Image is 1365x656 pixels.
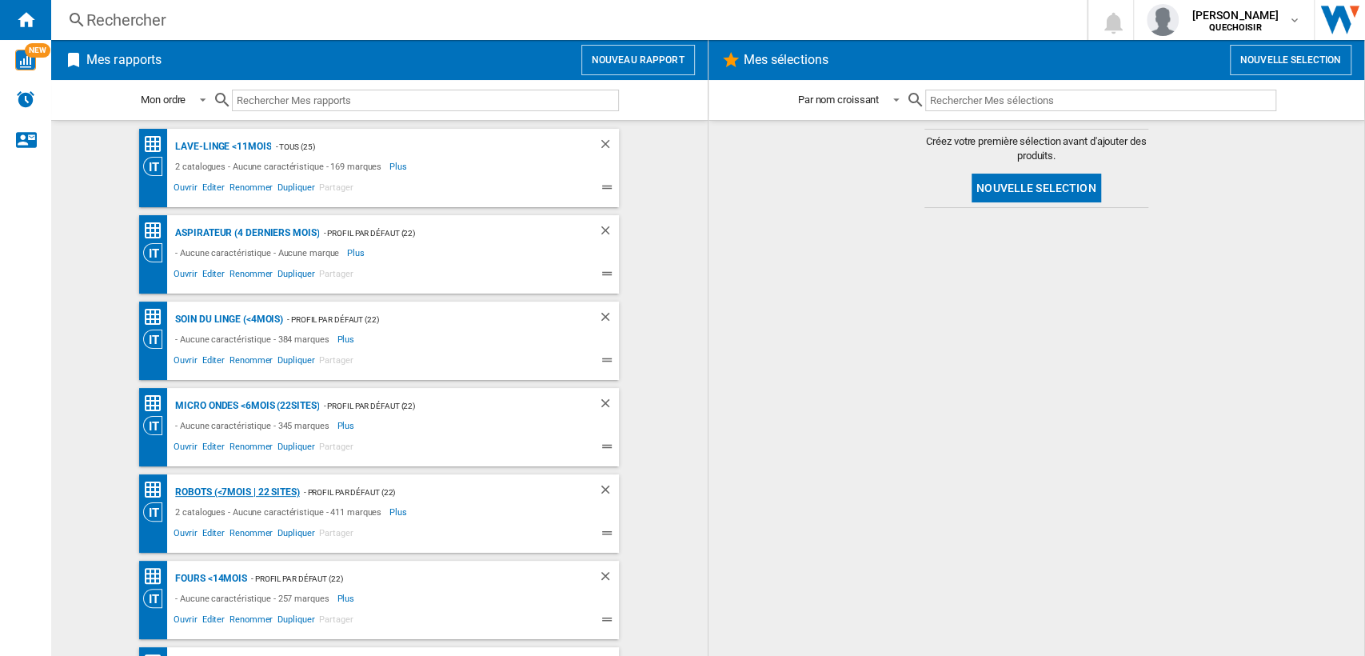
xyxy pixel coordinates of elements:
span: Editer [200,612,227,631]
span: Plus [347,243,367,262]
div: Vision Catégorie [143,589,171,608]
span: Plus [389,157,409,176]
div: Classement des prix [143,134,171,154]
span: Dupliquer [275,439,317,458]
div: Par nom croissant [798,94,879,106]
span: Plus [389,502,409,522]
div: Vision Catégorie [143,330,171,349]
span: Ouvrir [171,612,199,631]
button: Nouvelle selection [1230,45,1351,75]
div: - Profil par défaut (22) [247,569,566,589]
span: Dupliquer [275,266,317,286]
img: wise-card.svg [15,50,36,70]
div: - Aucune caractéristique - 384 marques [171,330,337,349]
span: Partager [317,353,355,372]
div: - TOUS (25) [271,137,566,157]
div: Classement des prix [143,480,171,500]
span: Renommer [227,439,275,458]
div: - Profil par défaut (22) [300,482,567,502]
h2: Mes rapports [83,45,165,75]
span: Editer [200,439,227,458]
span: Ouvrir [171,180,199,199]
span: Renommer [227,353,275,372]
div: Supprimer [598,310,619,330]
div: 2 catalogues - Aucune caractéristique - 169 marques [171,157,389,176]
span: Ouvrir [171,353,199,372]
div: Vision Catégorie [143,243,171,262]
span: Partager [317,612,355,631]
b: QUECHOISIR [1209,22,1261,33]
span: Dupliquer [275,526,317,545]
span: Editer [200,266,227,286]
div: Soin du linge (<4mois) [171,310,283,330]
div: Supprimer [598,223,619,243]
img: alerts-logo.svg [16,90,35,109]
span: Partager [317,439,355,458]
div: Lave-linge <11mois [171,137,271,157]
div: Micro ondes <6mois (22sites) [171,396,319,416]
span: Partager [317,266,355,286]
div: Vision Catégorie [143,416,171,435]
span: Editer [200,353,227,372]
div: Classement des prix [143,221,171,241]
span: Editer [200,526,227,545]
span: Ouvrir [171,526,199,545]
span: Ouvrir [171,439,199,458]
span: Renommer [227,180,275,199]
span: Dupliquer [275,353,317,372]
div: Supprimer [598,137,619,157]
span: Renommer [227,526,275,545]
div: Classement des prix [143,566,171,586]
img: profile.jpg [1147,4,1179,36]
span: Plus [337,589,357,608]
div: Supprimer [598,482,619,502]
input: Rechercher Mes rapports [232,90,619,111]
div: - Aucune caractéristique - 257 marques [171,589,337,608]
span: Ouvrir [171,266,199,286]
button: Nouveau rapport [581,45,695,75]
div: - Profil par défaut (22) [283,310,566,330]
span: [PERSON_NAME] [1191,7,1279,23]
span: Editer [200,180,227,199]
div: - Profil par défaut (22) [319,396,566,416]
span: Partager [317,526,355,545]
div: Supprimer [598,569,619,589]
div: - Profil par défaut (22) [319,223,566,243]
div: Classement des prix [143,394,171,414]
span: Créez votre première sélection avant d'ajouter des produits. [924,134,1148,163]
div: Vision Catégorie [143,157,171,176]
span: Dupliquer [275,612,317,631]
div: - Aucune caractéristique - 345 marques [171,416,337,435]
span: Dupliquer [275,180,317,199]
h2: Mes sélections [740,45,832,75]
div: - Aucune caractéristique - Aucune marque [171,243,347,262]
div: Supprimer [598,396,619,416]
div: Classement des prix [143,307,171,327]
span: Plus [337,330,357,349]
span: Renommer [227,612,275,631]
div: Mon ordre [141,94,186,106]
span: Renommer [227,266,275,286]
div: Rechercher [86,9,1045,31]
div: Fours <14mois [171,569,247,589]
span: Plus [337,416,357,435]
div: Aspirateur (4 derniers mois) [171,223,319,243]
button: Nouvelle selection [972,174,1101,202]
div: Vision Catégorie [143,502,171,522]
span: Partager [317,180,355,199]
input: Rechercher Mes sélections [925,90,1276,111]
div: 2 catalogues - Aucune caractéristique - 411 marques [171,502,389,522]
span: NEW [25,43,50,58]
div: Robots (<7mois | 22 sites) [171,482,299,502]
